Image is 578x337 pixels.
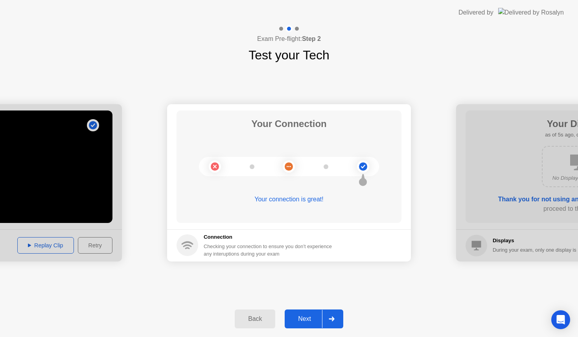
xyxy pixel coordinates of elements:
[551,310,570,329] div: Open Intercom Messenger
[285,309,343,328] button: Next
[235,309,275,328] button: Back
[177,195,401,204] div: Your connection is great!
[257,34,321,44] h4: Exam Pre-flight:
[237,315,273,322] div: Back
[251,117,327,131] h1: Your Connection
[204,243,337,258] div: Checking your connection to ensure you don’t experience any interuptions during your exam
[287,315,322,322] div: Next
[458,8,493,17] div: Delivered by
[302,35,321,42] b: Step 2
[249,46,329,64] h1: Test your Tech
[204,233,337,241] h5: Connection
[498,8,564,17] img: Delivered by Rosalyn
